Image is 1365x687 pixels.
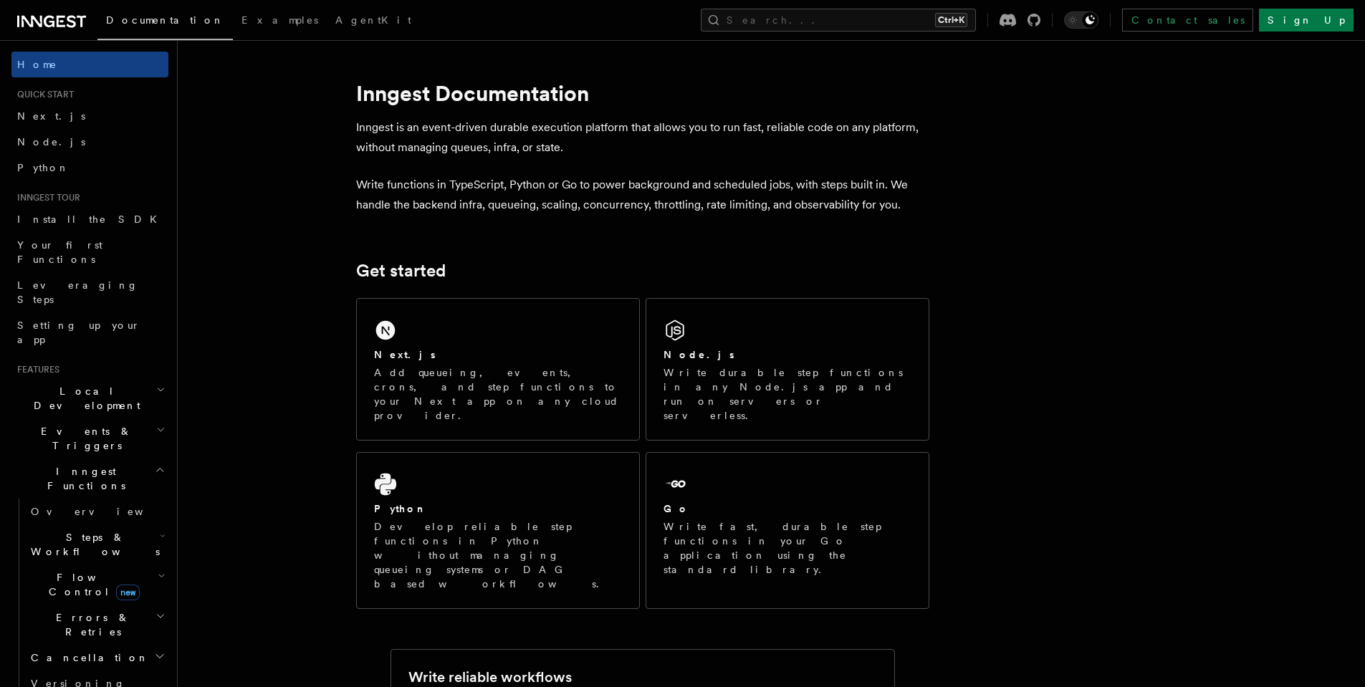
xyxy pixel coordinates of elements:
button: Steps & Workflows [25,524,168,565]
button: Inngest Functions [11,458,168,499]
a: Node.jsWrite durable step functions in any Node.js app and run on servers or serverless. [646,298,929,441]
span: AgentKit [335,14,411,26]
p: Add queueing, events, crons, and step functions to your Next app on any cloud provider. [374,365,622,423]
a: Setting up your app [11,312,168,352]
a: Python [11,155,168,181]
a: GoWrite fast, durable step functions in your Go application using the standard library. [646,452,929,609]
span: Quick start [11,89,74,100]
span: Leveraging Steps [17,279,138,305]
button: Errors & Retries [25,605,168,645]
button: Toggle dark mode [1064,11,1098,29]
a: Next.js [11,103,168,129]
span: Python [17,162,70,173]
span: Home [17,57,57,72]
a: Get started [356,261,446,281]
button: Cancellation [25,645,168,671]
p: Develop reliable step functions in Python without managing queueing systems or DAG based workflows. [374,519,622,591]
button: Flow Controlnew [25,565,168,605]
a: AgentKit [327,4,420,39]
h2: Write reliable workflows [408,667,572,687]
a: Leveraging Steps [11,272,168,312]
span: Events & Triggers [11,424,156,453]
button: Events & Triggers [11,418,168,458]
a: Install the SDK [11,206,168,232]
p: Write fast, durable step functions in your Go application using the standard library. [664,519,911,577]
h1: Inngest Documentation [356,80,929,106]
span: Documentation [106,14,224,26]
span: Errors & Retries [25,610,155,639]
a: PythonDevelop reliable step functions in Python without managing queueing systems or DAG based wo... [356,452,640,609]
button: Local Development [11,378,168,418]
h2: Node.js [664,347,734,362]
h2: Go [664,501,689,516]
p: Write functions in TypeScript, Python or Go to power background and scheduled jobs, with steps bu... [356,175,929,215]
span: Node.js [17,136,85,148]
h2: Python [374,501,427,516]
p: Write durable step functions in any Node.js app and run on servers or serverless. [664,365,911,423]
span: new [116,585,140,600]
a: Next.jsAdd queueing, events, crons, and step functions to your Next app on any cloud provider. [356,298,640,441]
a: Documentation [97,4,233,40]
h2: Next.js [374,347,436,362]
span: Local Development [11,384,156,413]
span: Overview [31,506,178,517]
button: Search...Ctrl+K [701,9,976,32]
a: Contact sales [1122,9,1253,32]
span: Next.js [17,110,85,122]
span: Cancellation [25,650,149,665]
span: Install the SDK [17,213,166,225]
span: Features [11,364,59,375]
span: Flow Control [25,570,158,599]
span: Inngest tour [11,192,80,203]
span: Inngest Functions [11,464,155,493]
span: Setting up your app [17,320,140,345]
a: Your first Functions [11,232,168,272]
span: Examples [241,14,318,26]
a: Examples [233,4,327,39]
a: Node.js [11,129,168,155]
a: Home [11,52,168,77]
a: Overview [25,499,168,524]
span: Your first Functions [17,239,102,265]
a: Sign Up [1259,9,1354,32]
kbd: Ctrl+K [935,13,967,27]
span: Steps & Workflows [25,530,160,559]
p: Inngest is an event-driven durable execution platform that allows you to run fast, reliable code ... [356,117,929,158]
